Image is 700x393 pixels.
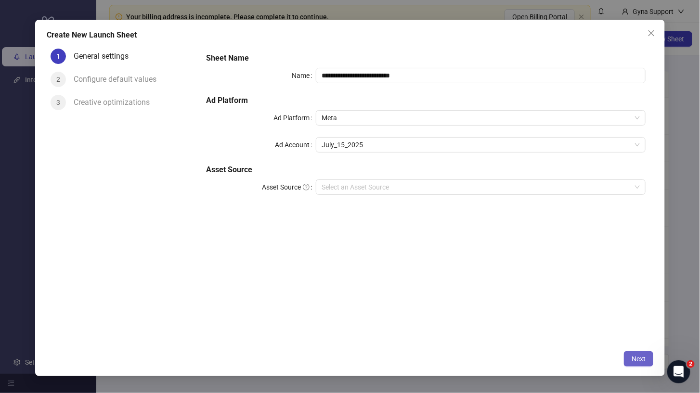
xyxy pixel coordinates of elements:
span: July_15_2025 [322,138,640,152]
span: 2 [56,76,60,83]
span: close [648,29,655,37]
input: Name [316,68,646,83]
div: Configure default values [74,72,164,87]
h5: Asset Source [206,164,646,176]
h5: Sheet Name [206,52,646,64]
label: Name [292,68,316,83]
span: 2 [687,360,695,368]
span: 3 [56,99,60,106]
h5: Ad Platform [206,95,646,106]
div: Creative optimizations [74,95,157,110]
button: Close [644,25,659,41]
div: General settings [74,49,136,64]
button: Next [624,351,653,367]
span: question-circle [303,184,310,190]
label: Ad Account [275,137,316,152]
label: Asset Source [262,179,316,195]
span: Next [632,355,646,363]
div: Create New Launch Sheet [47,29,654,41]
iframe: Intercom live chat [667,360,690,383]
span: Meta [322,111,640,125]
span: 1 [56,52,60,60]
label: Ad Platform [273,110,316,126]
